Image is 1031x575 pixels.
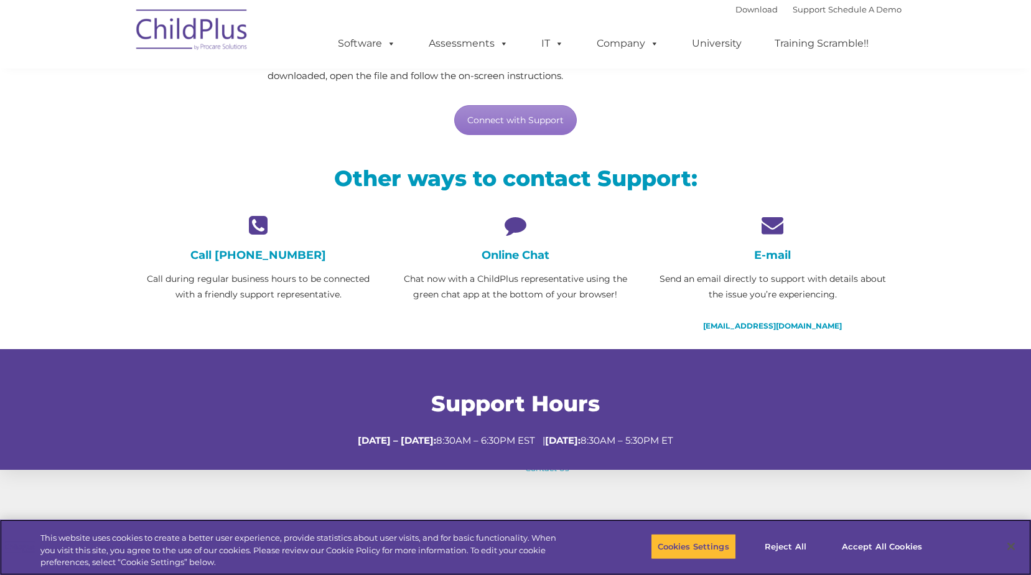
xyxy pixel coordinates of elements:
[793,4,826,14] a: Support
[651,533,736,559] button: Cookies Settings
[835,533,929,559] button: Accept All Cookies
[130,1,254,63] img: ChildPlus by Procare Solutions
[653,248,892,262] h4: E-mail
[545,434,581,446] strong: [DATE]:
[679,31,754,56] a: University
[828,4,902,14] a: Schedule A Demo
[358,434,673,446] span: 8:30AM – 6:30PM EST | 8:30AM – 5:30PM ET
[584,31,671,56] a: Company
[139,164,892,192] h2: Other ways to contact Support:
[653,271,892,302] p: Send an email directly to support with details about the issue you’re experiencing.
[997,533,1025,560] button: Close
[139,271,378,302] p: Call during regular business hours to be connected with a friendly support representative.
[325,31,408,56] a: Software
[747,533,824,559] button: Reject All
[762,31,881,56] a: Training Scramble!!
[139,248,378,262] h4: Call [PHONE_NUMBER]
[703,321,842,330] a: [EMAIL_ADDRESS][DOMAIN_NAME]
[735,4,778,14] a: Download
[358,434,436,446] strong: [DATE] – [DATE]:
[431,390,600,417] span: Support Hours
[416,31,521,56] a: Assessments
[735,4,902,14] font: |
[40,532,567,569] div: This website uses cookies to create a better user experience, provide statistics about user visit...
[529,31,576,56] a: IT
[396,248,635,262] h4: Online Chat
[454,105,577,135] a: Connect with Support
[396,271,635,302] p: Chat now with a ChildPlus representative using the green chat app at the bottom of your browser!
